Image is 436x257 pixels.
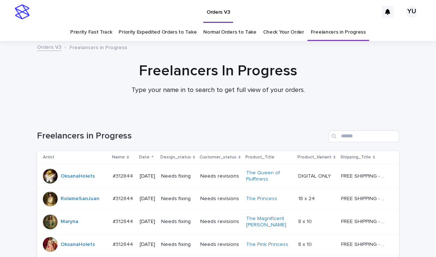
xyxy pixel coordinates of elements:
a: OksanaHolets [61,173,95,179]
p: Freelancers in Progress [69,43,127,51]
a: The Princess [246,196,277,202]
a: Freelancers in Progress [311,24,366,41]
h1: Freelancers in Progress [37,131,326,141]
a: Orders V3 [37,42,61,51]
a: Maryna [61,219,78,225]
a: Normal Orders to Take [203,24,256,41]
a: Priority Expedited Orders to Take [119,24,197,41]
p: Product_Title [245,153,275,161]
h1: Freelancers In Progress [37,62,399,80]
p: Needs revisions [200,241,240,248]
p: [DATE] [140,173,155,179]
p: Needs fixing [161,196,194,202]
p: Needs revisions [200,173,240,179]
tr: Maryna #312844#312844 [DATE]Needs fixingNeeds revisionsThe Magnificent [PERSON_NAME] 8 x 108 x 10... [37,209,399,234]
p: [DATE] [140,219,155,225]
p: 18 x 24 [298,194,316,202]
p: Customer_status [200,153,236,161]
p: [DATE] [140,196,155,202]
a: The Pink Princess [246,241,288,248]
p: FREE SHIPPING - preview in 1-2 business days, after your approval delivery will take 5-10 b.d. [341,240,389,248]
p: Needs revisions [200,219,240,225]
p: #312844 [113,217,134,225]
p: 8 x 10 [298,240,313,248]
a: Check Your Order [263,24,304,41]
p: Needs fixing [161,219,194,225]
a: The Magnificent [PERSON_NAME] [246,216,292,228]
p: #312844 [113,172,134,179]
a: The Queen of Fluffiness [246,170,292,182]
p: Needs fixing [161,241,194,248]
p: Needs fixing [161,173,194,179]
tr: RolaineSanJuan #312844#312844 [DATE]Needs fixingNeeds revisionsThe Princess 18 x 2418 x 24 FREE S... [37,188,399,209]
p: Needs revisions [200,196,240,202]
p: Design_status [160,153,191,161]
p: 8 x 10 [298,217,313,225]
a: RolaineSanJuan [61,196,99,202]
p: Shipping_Title [340,153,371,161]
p: DIGITAL ONLY [298,172,333,179]
p: FREE SHIPPING - preview in 1-2 business days, after your approval delivery will take 5-10 b.d. [341,194,389,202]
p: Type your name in to search to get full view of your orders. [70,86,366,95]
p: [DATE] [140,241,155,248]
tr: OksanaHolets #312844#312844 [DATE]Needs fixingNeeds revisionsThe Queen of Fluffiness DIGITAL ONLY... [37,164,399,189]
img: stacker-logo-s-only.png [15,4,30,19]
p: Product_Variant [297,153,331,161]
p: Date [139,153,150,161]
tr: OksanaHolets #312844#312844 [DATE]Needs fixingNeeds revisionsThe Pink Princess 8 x 108 x 10 FREE ... [37,234,399,255]
p: Name [112,153,125,161]
a: Priority Fast Track [70,24,112,41]
div: YU [406,6,418,18]
p: #312844 [113,240,134,248]
p: FREE SHIPPING - preview in 1-2 business days, after your approval delivery will take 5-10 b.d. [341,217,389,225]
p: FREE SHIPPING - preview in 1-2 business days, after your approval delivery will take 5-10 b.d. [341,172,389,179]
a: OksanaHolets [61,241,95,248]
p: #312844 [113,194,134,202]
p: Artist [43,153,54,161]
input: Search [329,130,399,142]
